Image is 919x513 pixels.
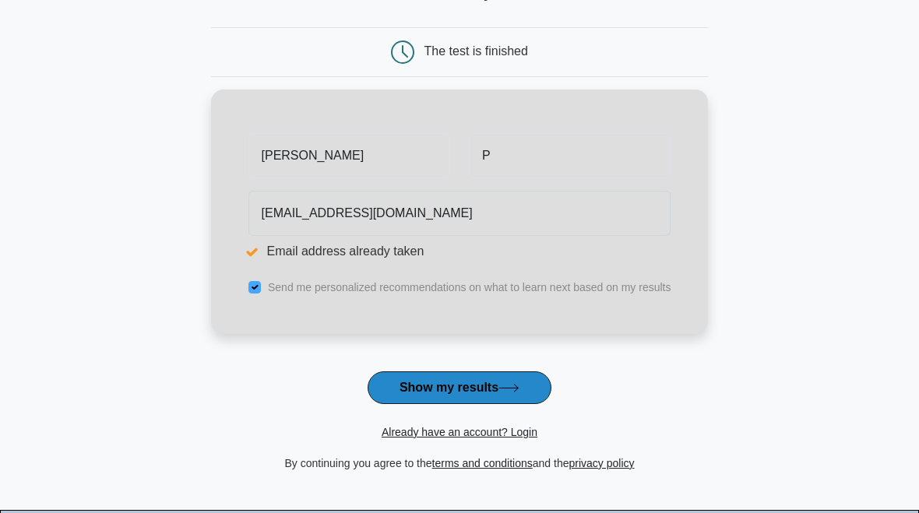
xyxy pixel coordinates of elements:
[382,426,537,438] a: Already have an account? Login
[248,191,671,236] input: Email
[248,133,450,178] input: First name
[202,454,718,473] div: By continuing you agree to the and the
[569,457,635,469] a: privacy policy
[248,242,671,261] li: Email address already taken
[469,133,671,178] input: Last name
[268,281,671,293] label: Send me personalized recommendations on what to learn next based on my results
[368,371,551,404] button: Show my results
[424,44,528,58] div: The test is finished
[432,457,533,469] a: terms and conditions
